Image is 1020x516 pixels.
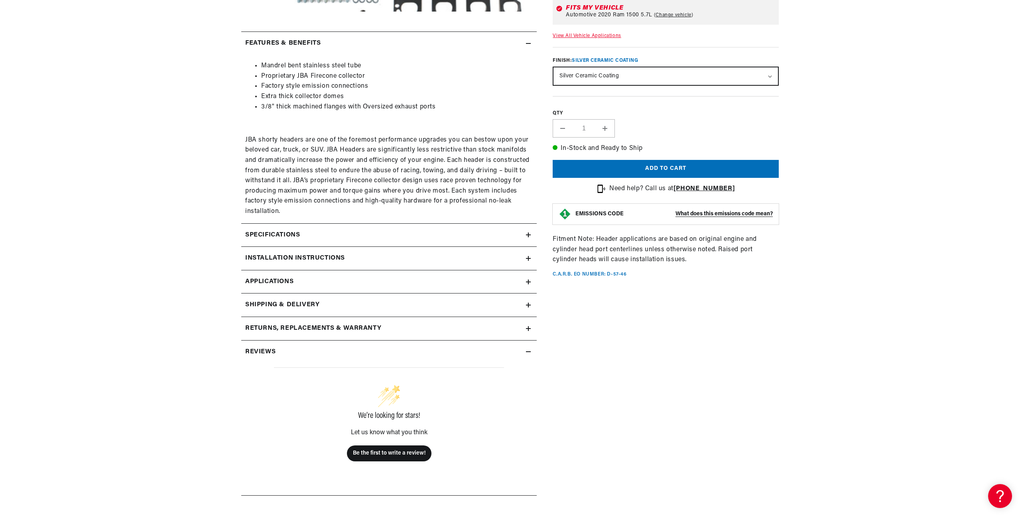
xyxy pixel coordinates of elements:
[241,224,537,247] summary: Specifications
[261,61,533,71] li: Mandrel bent stainless steel tube
[241,293,537,317] summary: Shipping & Delivery
[245,300,319,310] h2: Shipping & Delivery
[654,12,693,18] a: Change vehicle
[609,183,735,194] p: Need help? Call us at
[241,317,537,340] summary: Returns, Replacements & Warranty
[245,323,381,334] h2: Returns, Replacements & Warranty
[241,270,537,294] a: Applications
[241,341,537,364] summary: Reviews
[572,58,638,63] span: Silver Ceramic Coating
[575,211,624,217] strong: EMISSIONS CODE
[245,277,293,287] span: Applications
[245,363,533,489] div: customer reviews
[566,12,652,18] span: Automotive 2020 Ram 1500 5.7L
[274,429,504,436] div: Let us know what you think
[673,185,735,191] a: [PHONE_NUMBER]
[347,445,431,461] button: Be the first to write a review!
[241,247,537,270] summary: Installation instructions
[245,135,533,217] p: JBA shorty headers are one of the foremost performance upgrades you can bestow upon your beloved ...
[553,160,779,178] button: Add to cart
[566,5,776,11] div: Fits my vehicle
[675,211,773,217] strong: What does this emissions code mean?
[245,230,300,240] h2: Specifications
[553,33,621,38] a: View All Vehicle Applications
[559,208,571,221] img: Emissions code
[553,110,779,117] label: QTY
[245,38,321,49] h2: Features & Benefits
[553,143,779,154] p: In-Stock and Ready to Ship
[245,347,276,357] h2: Reviews
[261,92,533,102] li: Extra thick collector domes
[261,71,533,82] li: Proprietary JBA Firecone collector
[575,211,773,218] button: EMISSIONS CODEWhat does this emissions code mean?
[553,57,779,64] label: Finish:
[261,81,533,92] li: Factory style emission connections
[241,32,537,55] summary: Features & Benefits
[245,253,345,264] h2: Installation instructions
[553,271,626,278] p: C.A.R.B. EO Number: D-57-46
[274,412,504,420] div: We’re looking for stars!
[261,102,533,112] li: 3/8" thick machined flanges with Oversized exhaust ports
